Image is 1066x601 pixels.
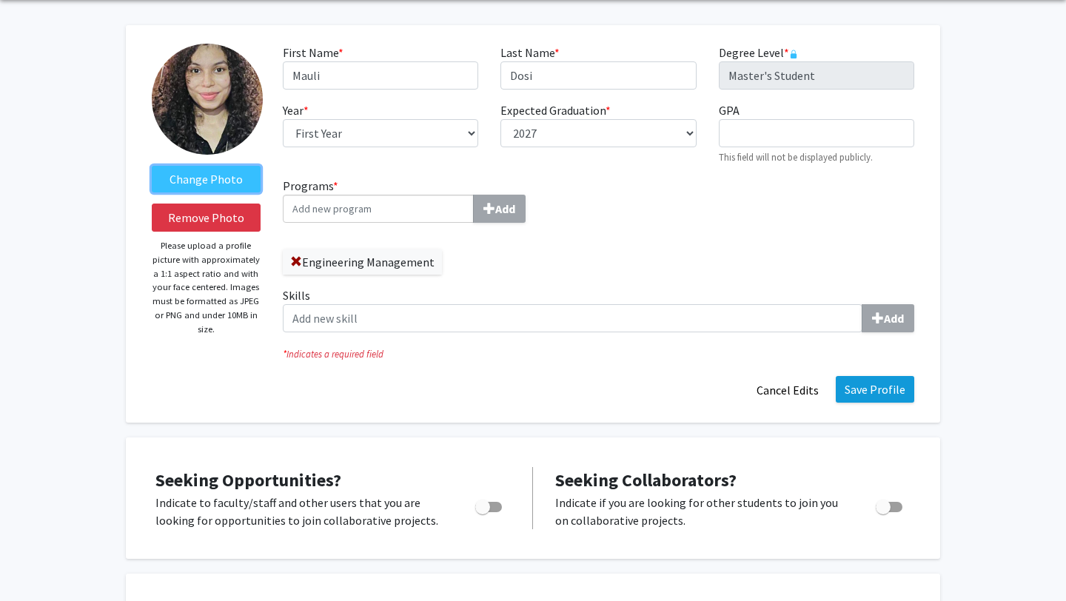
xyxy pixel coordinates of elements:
[870,494,911,516] div: Toggle
[747,376,828,404] button: Cancel Edits
[155,494,447,529] p: Indicate to faculty/staff and other users that you are looking for opportunities to join collabor...
[152,44,263,155] img: Profile Picture
[469,494,510,516] div: Toggle
[283,177,588,223] label: Programs
[283,44,343,61] label: First Name
[500,44,560,61] label: Last Name
[152,239,261,336] p: Please upload a profile picture with approximately a 1:1 aspect ratio and with your face centered...
[152,204,261,232] button: Remove Photo
[152,166,261,192] label: ChangeProfile Picture
[789,50,798,58] svg: This information is provided and automatically updated by Johns Hopkins University and is not edi...
[283,286,914,332] label: Skills
[719,44,798,61] label: Degree Level
[283,101,309,119] label: Year
[283,195,474,223] input: Programs*Add
[555,494,848,529] p: Indicate if you are looking for other students to join you on collaborative projects.
[862,304,914,332] button: Skills
[283,304,862,332] input: SkillsAdd
[836,376,914,403] button: Save Profile
[719,101,740,119] label: GPA
[155,469,341,491] span: Seeking Opportunities?
[11,534,63,590] iframe: Chat
[283,249,442,275] label: Engineering Management
[555,469,737,491] span: Seeking Collaborators?
[473,195,526,223] button: Programs*
[884,311,904,326] b: Add
[719,151,873,163] small: This field will not be displayed publicly.
[283,347,914,361] i: Indicates a required field
[500,101,611,119] label: Expected Graduation
[495,201,515,216] b: Add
